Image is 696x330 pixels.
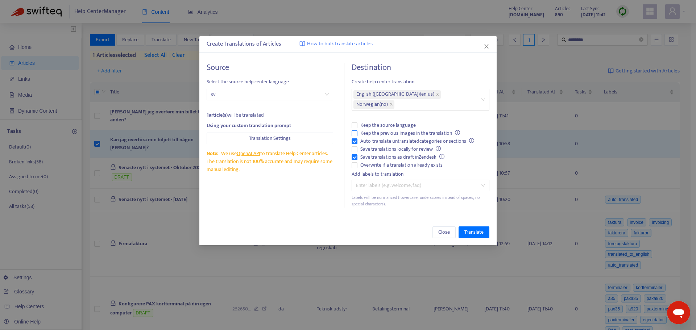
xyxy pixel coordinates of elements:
span: Translate [464,228,484,236]
span: Keep the source language [357,121,419,129]
span: info-circle [469,138,474,143]
span: Keep the previous images in the translation [357,129,463,137]
span: info-circle [436,146,441,151]
span: close [436,92,439,97]
span: Norwegian ( no ) [356,100,388,109]
span: info-circle [455,130,460,135]
div: will be translated [207,111,333,119]
strong: 1 article(s) [207,111,228,119]
h4: Source [207,63,333,72]
span: Auto-translate untranslated categories or sections [357,137,477,145]
div: We use to translate Help Center articles. The translation is not 100% accurate and may require so... [207,150,333,174]
div: Labels will be normalized (lowercase, underscores instead of spaces, no special characters). [352,194,489,208]
span: Note: [207,149,218,158]
div: Create Translations of Articles [207,40,489,49]
div: Add labels to translation [352,170,489,178]
span: Select the source help center language [207,78,333,86]
span: close [484,43,489,49]
span: Overwrite if a translation already exists [357,161,446,169]
span: How to bulk translate articles [307,40,373,48]
span: Close [438,228,450,236]
iframe: Knap til at åbne messaging-vindue [667,301,690,324]
span: info-circle [439,154,444,159]
span: sv [211,89,329,100]
span: close [389,103,393,107]
button: Close [432,226,456,238]
span: English ([GEOGRAPHIC_DATA]) ( en-us ) [356,90,434,99]
button: Close [482,42,490,50]
div: Using your custom translation prompt [207,122,333,130]
span: Save translations locally for review [357,145,444,153]
span: Translation Settings [249,134,291,142]
a: OpenAI API [237,149,260,158]
span: Create help center translation [352,78,489,86]
img: image-link [299,41,305,47]
h4: Destination [352,63,489,72]
a: How to bulk translate articles [299,40,373,48]
button: Translation Settings [207,133,333,144]
span: Save translations as draft in Zendesk [357,153,447,161]
button: Translate [459,226,489,238]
